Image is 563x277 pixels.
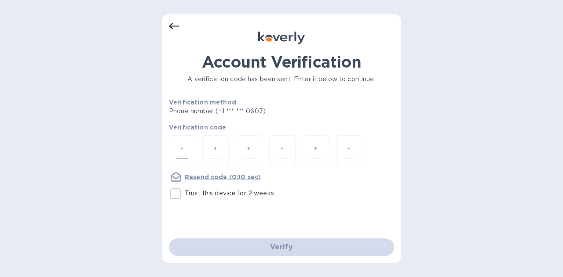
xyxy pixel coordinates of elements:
[169,75,394,84] p: A verification code has been sent. Enter it below to continue.
[169,99,236,106] b: Verification method
[169,107,333,116] p: Phone number (+1 *** *** 0607)
[169,53,394,71] h1: Account Verification
[185,173,261,180] u: Resend code (0:10 sec)
[169,123,394,132] p: Verification code
[185,189,274,198] p: Trust this device for 2 weeks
